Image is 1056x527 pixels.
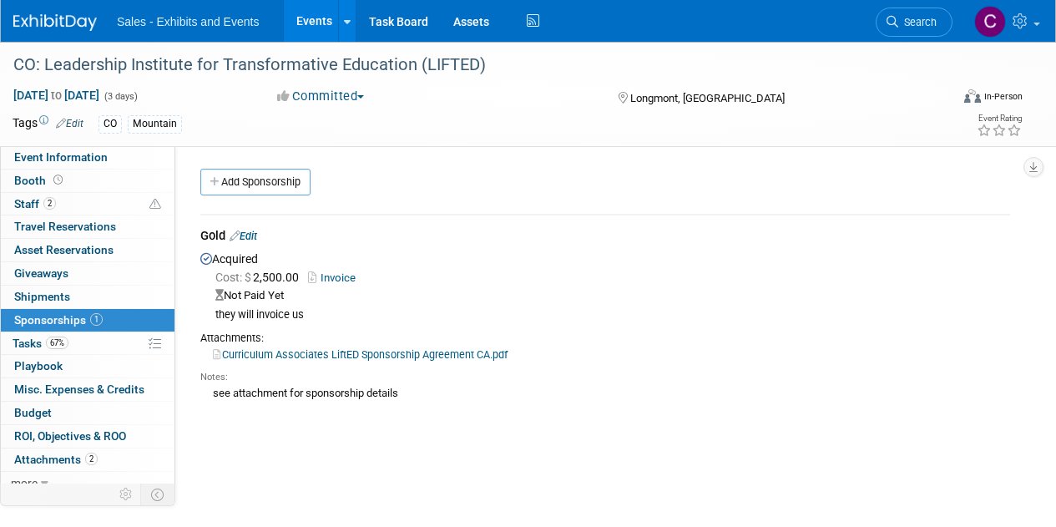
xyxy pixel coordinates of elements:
a: ROI, Objectives & ROO [1,425,174,448]
a: Shipments [1,286,174,308]
img: ExhibitDay [13,14,97,31]
a: Edit [56,118,83,129]
a: Event Information [1,146,174,169]
span: Budget [14,406,52,419]
span: Tasks [13,337,68,350]
a: Staff2 [1,193,174,215]
span: Event Information [14,150,108,164]
span: Potential Scheduling Conflict -- at least one attendee is tagged in another overlapping event. [149,197,161,212]
span: 67% [46,337,68,349]
td: Personalize Event Tab Strip [112,484,141,505]
td: Toggle Event Tabs [141,484,175,505]
span: Shipments [14,290,70,303]
span: 2 [85,453,98,465]
span: 1 [90,313,103,326]
a: Invoice [308,271,362,284]
span: Travel Reservations [14,220,116,233]
span: Longmont, [GEOGRAPHIC_DATA] [630,92,785,104]
span: Search [898,16,937,28]
a: Curriculum Associates LiftED Sponsorship Agreement CA.pdf [213,348,508,361]
span: (3 days) [103,91,138,102]
div: Event Format [875,87,1023,112]
a: Travel Reservations [1,215,174,238]
span: Misc. Expenses & Credits [14,383,144,396]
div: CO [99,115,122,133]
span: Cost: $ [215,271,253,284]
a: Tasks67% [1,332,174,355]
a: Booth [1,170,174,192]
span: Booth [14,174,66,187]
a: Edit [230,230,257,242]
div: Attachments: [200,331,1010,346]
span: 2,500.00 [215,271,306,284]
span: Staff [14,197,56,210]
span: Attachments [14,453,98,466]
a: Attachments2 [1,448,174,471]
a: Search [876,8,952,37]
div: Event Rating [977,114,1022,123]
span: Asset Reservations [14,243,114,256]
span: ROI, Objectives & ROO [14,429,126,443]
div: see attachment for sponsorship details [200,384,1010,402]
span: Sales - Exhibits and Events [117,15,259,28]
img: Christine Lurz [974,6,1006,38]
a: Misc. Expenses & Credits [1,378,174,401]
button: Committed [271,88,371,105]
a: Budget [1,402,174,424]
span: [DATE] [DATE] [13,88,100,103]
a: Add Sponsorship [200,169,311,195]
span: more [11,476,38,489]
a: more [1,472,174,494]
span: Giveaways [14,266,68,280]
span: to [48,89,64,102]
a: Giveaways [1,262,174,285]
div: Notes: [200,371,1010,384]
div: Acquired [200,248,1010,406]
a: Sponsorships1 [1,309,174,332]
div: CO: Leadership Institute for Transformative Education (LIFTED) [8,50,937,80]
div: Mountain [128,115,182,133]
a: Playbook [1,355,174,378]
div: Gold [200,227,1010,248]
div: they will invoice us [215,308,1010,322]
span: Playbook [14,359,63,372]
span: 2 [43,197,56,210]
span: Sponsorships [14,313,103,327]
div: In-Person [983,90,1023,103]
td: Tags [13,114,83,134]
div: Not Paid Yet [215,288,1010,304]
img: Format-Inperson.png [964,89,981,103]
span: Booth not reserved yet [50,174,66,186]
a: Asset Reservations [1,239,174,261]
